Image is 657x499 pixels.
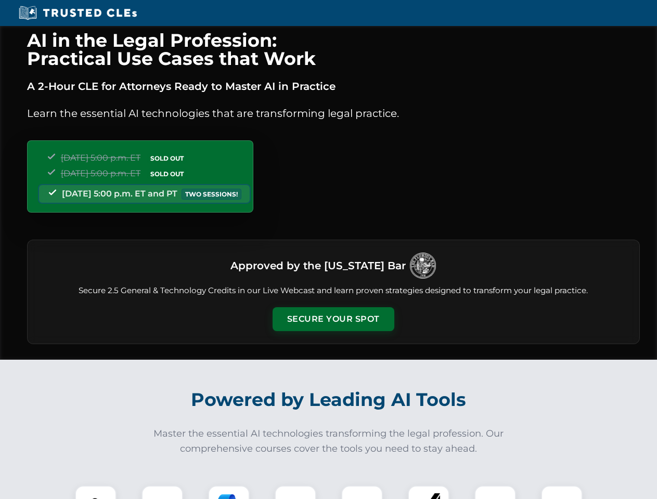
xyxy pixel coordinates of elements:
h1: AI in the Legal Profession: Practical Use Cases that Work [27,31,640,68]
h2: Powered by Leading AI Tools [41,382,617,418]
h3: Approved by the [US_STATE] Bar [230,256,406,275]
img: Logo [410,253,436,279]
span: [DATE] 5:00 p.m. ET [61,168,140,178]
p: Secure 2.5 General & Technology Credits in our Live Webcast and learn proven strategies designed ... [40,285,627,297]
p: Learn the essential AI technologies that are transforming legal practice. [27,105,640,122]
span: SOLD OUT [147,153,187,164]
span: [DATE] 5:00 p.m. ET [61,153,140,163]
img: Trusted CLEs [16,5,140,21]
p: A 2-Hour CLE for Attorneys Ready to Master AI in Practice [27,78,640,95]
span: SOLD OUT [147,168,187,179]
button: Secure Your Spot [273,307,394,331]
p: Master the essential AI technologies transforming the legal profession. Our comprehensive courses... [147,426,511,456]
